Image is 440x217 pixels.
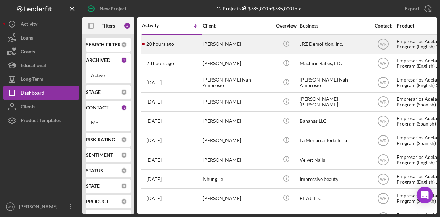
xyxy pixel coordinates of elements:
button: Activity [3,17,79,31]
time: 2025-09-09 18:07 [146,80,162,85]
button: Clients [3,100,79,113]
div: Activity [21,17,37,33]
b: Filters [101,23,115,29]
div: Activity [142,23,172,28]
b: STAGE [86,89,101,95]
div: Open Intercom Messenger [417,187,433,203]
div: [PERSON_NAME] [203,189,272,207]
div: Client [203,23,272,29]
text: WR [380,61,387,66]
time: 2025-09-03 05:39 [146,118,162,124]
button: Product Templates [3,113,79,127]
text: WR [8,205,13,209]
div: Export [405,2,419,15]
div: 0 [121,42,127,48]
text: WR [380,177,387,182]
div: [PERSON_NAME] [PERSON_NAME] [300,93,368,111]
text: WR [380,119,387,124]
div: Active [91,73,125,78]
time: 2025-08-27 23:06 [146,157,162,163]
b: PRODUCT [86,199,109,204]
div: Bananas LLC [300,112,368,130]
b: ARCHIVED [86,57,110,63]
text: WR [380,138,387,143]
text: WR [380,42,387,47]
div: New Project [100,2,126,15]
div: 2 [124,22,131,29]
div: Velvet Nails [300,151,368,169]
b: SENTIMENT [86,152,113,158]
div: 0 [121,167,127,174]
button: WR[PERSON_NAME] [3,200,79,214]
b: RISK RATING [86,137,115,142]
div: 12 Projects • $785,000 Total [216,6,303,11]
b: STATUS [86,168,103,173]
div: [PERSON_NAME] Nah Ambrosio [300,74,368,92]
div: 1 [121,105,127,111]
time: 2025-09-04 00:14 [146,99,162,105]
div: [PERSON_NAME] [203,131,272,150]
div: $785,000 [241,6,268,11]
div: 1 [121,57,127,63]
div: EL AJI LLC [300,189,368,207]
time: 2025-08-25 07:00 [146,176,162,182]
time: 2025-09-11 21:44 [146,41,174,47]
div: Clients [21,100,35,115]
text: WR [380,100,387,105]
div: [PERSON_NAME] [203,54,272,73]
div: 0 [121,89,127,95]
div: [PERSON_NAME] [203,112,272,130]
div: Dashboard [21,86,44,101]
div: Nhung Le [203,170,272,188]
button: Educational [3,58,79,72]
div: Business [300,23,368,29]
time: 2025-09-11 18:14 [146,61,174,66]
b: CONTACT [86,105,108,110]
text: WR [380,80,387,85]
div: Product Templates [21,113,61,129]
button: Grants [3,45,79,58]
div: La Monarca Tortillería [300,131,368,150]
div: Contact [370,23,396,29]
div: [PERSON_NAME] Nah Ambrosio [203,74,272,92]
div: Educational [21,58,46,74]
div: JRZ Demolition, Inc. [300,35,368,53]
button: Dashboard [3,86,79,100]
div: Machine Babes, LLC [300,54,368,73]
text: WR [380,158,387,162]
button: New Project [82,2,133,15]
div: [PERSON_NAME] [203,151,272,169]
text: WR [380,196,387,201]
div: Overview [273,23,299,29]
div: 0 [121,137,127,143]
time: 2025-08-28 01:08 [146,138,162,143]
div: [PERSON_NAME] [17,200,62,215]
div: Me [91,120,125,126]
div: Loans [21,31,33,46]
b: SEARCH FILTER [86,42,121,47]
div: Long-Term [21,72,43,88]
button: Loans [3,31,79,45]
div: [PERSON_NAME] [203,93,272,111]
div: Impressive beauty [300,170,368,188]
div: 0 [121,152,127,158]
div: [PERSON_NAME] [203,35,272,53]
div: 0 [121,198,127,205]
button: Long-Term [3,72,79,86]
div: Grants [21,45,35,60]
div: 0 [121,183,127,189]
button: Export [398,2,437,15]
b: STATE [86,183,100,189]
time: 2025-08-11 23:35 [146,196,162,201]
